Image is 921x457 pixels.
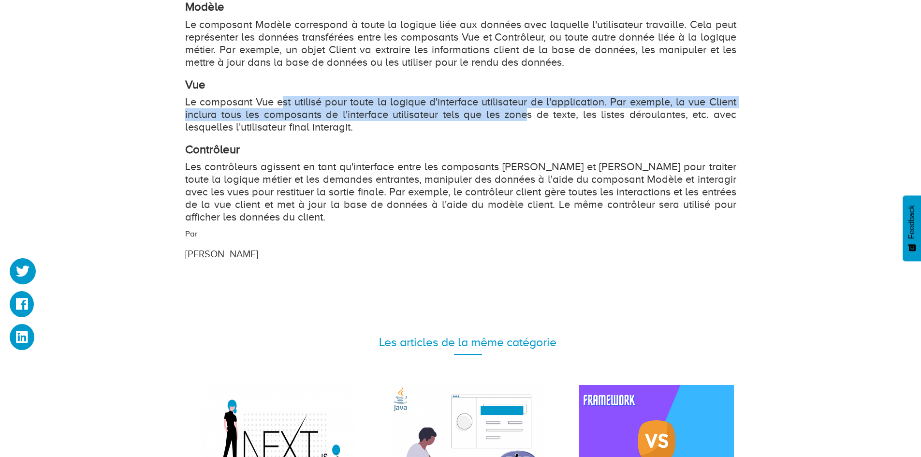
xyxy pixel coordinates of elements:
iframe: Drift Widget Chat Window [722,308,915,414]
div: Les articles de la même catégorie [192,334,744,351]
p: Les contrôleurs agissent en tant qu'interface entre les composants [PERSON_NAME] et [PERSON_NAME]... [185,161,736,223]
strong: Contrôleur [185,143,240,156]
strong: Vue [185,78,205,91]
iframe: Drift Widget Chat Controller [873,409,909,445]
p: Le composant Vue est utilisé pour toute la logique d'interface utilisateur de l'application. Par ... [185,96,736,133]
strong: Modèle [185,0,224,13]
div: Par [178,228,649,261]
button: Feedback - Afficher l’enquête [903,195,921,261]
span: Feedback [907,205,916,239]
p: Le composant Modèle correspond à toute la logique liée aux données avec laquelle l'utilisateur tr... [185,18,736,69]
h3: [PERSON_NAME] [185,249,642,259]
